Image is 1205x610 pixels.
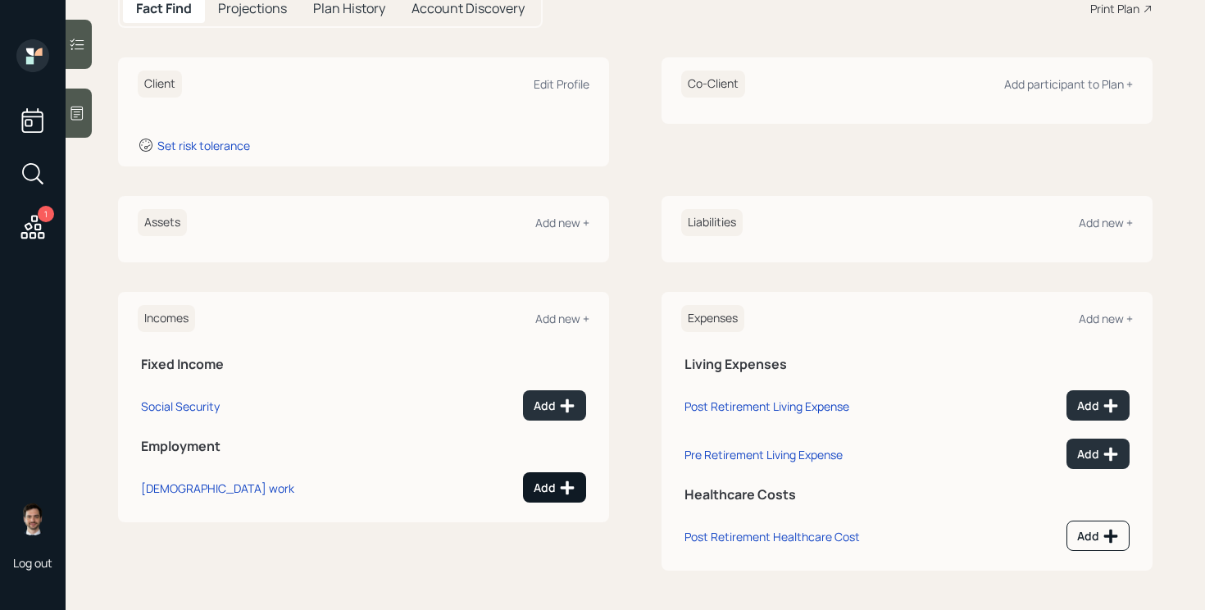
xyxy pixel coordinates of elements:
[313,1,385,16] h5: Plan History
[38,206,54,222] div: 1
[684,398,849,414] div: Post Retirement Living Expense
[138,305,195,332] h6: Incomes
[218,1,287,16] h5: Projections
[684,447,843,462] div: Pre Retirement Living Expense
[141,398,220,414] div: Social Security
[684,487,1130,503] h5: Healthcare Costs
[1066,390,1130,421] button: Add
[1079,311,1133,326] div: Add new +
[141,439,586,454] h5: Employment
[535,215,589,230] div: Add new +
[136,1,192,16] h5: Fact Find
[1077,528,1119,544] div: Add
[13,555,52,571] div: Log out
[138,71,182,98] h6: Client
[1077,446,1119,462] div: Add
[684,357,1130,372] h5: Living Expenses
[1077,398,1119,414] div: Add
[157,138,250,153] div: Set risk tolerance
[681,209,743,236] h6: Liabilities
[681,305,744,332] h6: Expenses
[141,357,586,372] h5: Fixed Income
[1066,521,1130,551] button: Add
[684,529,860,544] div: Post Retirement Healthcare Cost
[535,311,589,326] div: Add new +
[534,398,575,414] div: Add
[534,76,589,92] div: Edit Profile
[16,503,49,535] img: jonah-coleman-headshot.png
[1079,215,1133,230] div: Add new +
[523,472,586,503] button: Add
[1066,439,1130,469] button: Add
[523,390,586,421] button: Add
[138,209,187,236] h6: Assets
[412,1,525,16] h5: Account Discovery
[141,480,294,496] div: [DEMOGRAPHIC_DATA] work
[681,71,745,98] h6: Co-Client
[1004,76,1133,92] div: Add participant to Plan +
[534,480,575,496] div: Add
